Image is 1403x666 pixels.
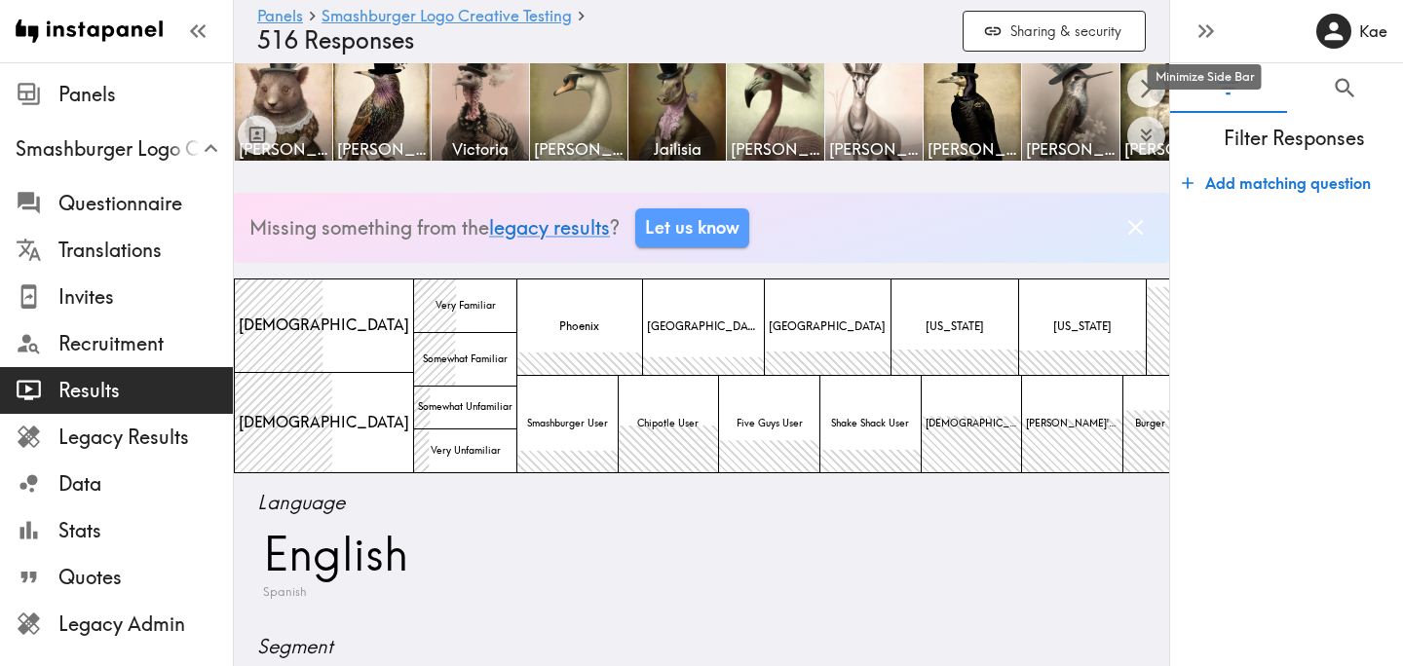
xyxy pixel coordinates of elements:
[234,62,333,162] a: [PERSON_NAME]
[523,413,612,434] span: Smashburger User
[1174,164,1379,203] button: Add matching question
[1049,315,1116,339] span: [US_STATE]
[1120,62,1219,162] a: [PERSON_NAME]
[58,377,233,404] span: Results
[235,408,413,436] span: [DEMOGRAPHIC_DATA]
[258,583,307,602] span: Spanish
[58,424,233,451] span: Legacy Results
[58,237,233,264] span: Translations
[643,315,764,339] span: [GEOGRAPHIC_DATA]
[534,138,624,160] span: [PERSON_NAME]
[249,214,620,241] p: Missing something from the ?
[1359,20,1387,42] h6: Kae
[825,62,924,162] a: [PERSON_NAME]
[432,62,530,162] a: Victoria
[829,138,919,160] span: [PERSON_NAME]
[628,62,727,162] a: Jailisia
[1131,413,1215,434] span: Burger King User
[1026,138,1116,160] span: [PERSON_NAME]
[727,62,825,162] a: [PERSON_NAME]
[733,413,807,434] span: Five Guys User
[1332,75,1358,101] span: Search
[1022,413,1122,434] span: [PERSON_NAME]'s User
[765,315,890,339] span: [GEOGRAPHIC_DATA]
[635,208,749,247] a: Let us know
[432,295,500,316] span: Very Familiar
[1124,138,1214,160] span: [PERSON_NAME]
[235,311,413,339] span: [DEMOGRAPHIC_DATA]
[322,8,572,26] a: Smashburger Logo Creative Testing
[58,190,233,217] span: Questionnaire
[963,11,1146,53] button: Sharing & security
[58,81,233,108] span: Panels
[58,517,233,544] span: Stats
[1127,117,1165,155] button: Expand to show all items
[922,413,1022,434] span: [DEMOGRAPHIC_DATA]-Fil-A User
[928,138,1017,160] span: [PERSON_NAME]
[633,413,702,434] span: Chipotle User
[419,349,512,370] span: Somewhat Familiar
[257,489,1146,516] span: Language
[1148,64,1262,90] div: Minimize Side Bar
[555,315,603,339] span: Phoenix
[1022,62,1120,162] a: [PERSON_NAME]
[16,135,233,163] span: Smashburger Logo Creative Testing
[58,470,233,498] span: Data
[731,138,820,160] span: [PERSON_NAME]
[257,8,303,26] a: Panels
[414,396,516,418] span: Somewhat Unfamiliar
[1186,125,1403,152] span: Filter Responses
[827,413,913,434] span: Shake Shack User
[58,564,233,591] span: Quotes
[337,138,427,160] span: [PERSON_NAME]
[258,524,408,583] span: English
[257,26,414,55] span: 516 Responses
[1118,209,1154,245] button: Dismiss banner
[436,138,525,160] span: Victoria
[530,62,628,162] a: [PERSON_NAME]
[58,610,233,638] span: Legacy Admin
[257,633,1146,660] span: Segment
[489,215,610,240] a: legacy results
[924,62,1022,162] a: [PERSON_NAME]
[333,62,432,162] a: [PERSON_NAME]
[1127,70,1165,108] button: Scroll right
[238,115,277,154] button: Toggle between responses and questions
[427,440,505,462] span: Very Unfamiliar
[922,315,988,339] span: [US_STATE]
[632,138,722,160] span: Jailisia
[58,330,233,357] span: Recruitment
[58,283,233,311] span: Invites
[239,138,328,160] span: [PERSON_NAME]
